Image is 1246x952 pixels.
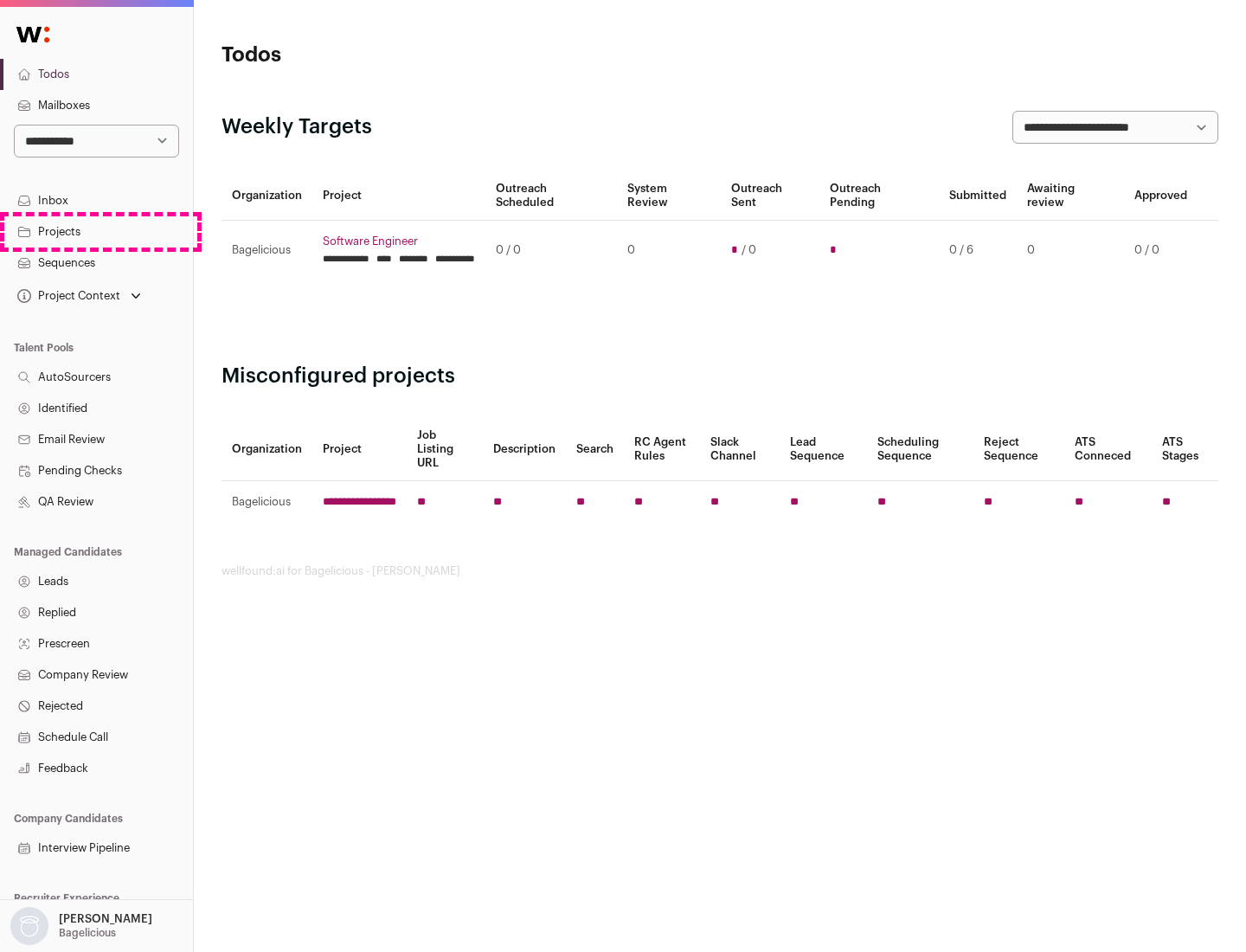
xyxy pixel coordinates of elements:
th: Project [312,418,407,481]
th: Submitted [939,171,1017,221]
button: Open dropdown [7,907,156,945]
td: 0 / 0 [1124,221,1198,280]
th: Approved [1124,171,1198,221]
td: Bagelicious [222,221,312,280]
th: ATS Conneced [1064,418,1151,481]
th: Lead Sequence [780,418,867,481]
th: Organization [222,171,312,221]
td: 0 / 0 [485,221,617,280]
td: Bagelicious [222,481,312,524]
th: Job Listing URL [407,418,483,481]
th: Reject Sequence [973,418,1065,481]
img: nopic.png [10,907,48,945]
footer: wellfound:ai for Bagelicious - [PERSON_NAME] [222,564,1218,578]
th: Organization [222,418,312,481]
img: Wellfound [7,17,59,52]
td: 0 / 6 [939,221,1017,280]
th: Description [483,418,566,481]
th: System Review [617,171,720,221]
th: Outreach Pending [819,171,938,221]
h2: Weekly Targets [222,113,372,141]
th: Scheduling Sequence [867,418,973,481]
th: Slack Channel [700,418,780,481]
span: / 0 [742,243,756,257]
th: Project [312,171,485,221]
p: Bagelicious [59,926,116,940]
th: Outreach Sent [721,171,820,221]
div: Project Context [14,289,120,303]
a: Software Engineer [323,235,475,248]
button: Open dropdown [14,284,145,308]
th: Search [566,418,624,481]
td: 0 [617,221,720,280]
th: RC Agent Rules [624,418,699,481]
h2: Misconfigured projects [222,363,1218,390]
th: ATS Stages [1152,418,1218,481]
p: [PERSON_NAME] [59,912,152,926]
h1: Todos [222,42,554,69]
th: Awaiting review [1017,171,1124,221]
td: 0 [1017,221,1124,280]
th: Outreach Scheduled [485,171,617,221]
